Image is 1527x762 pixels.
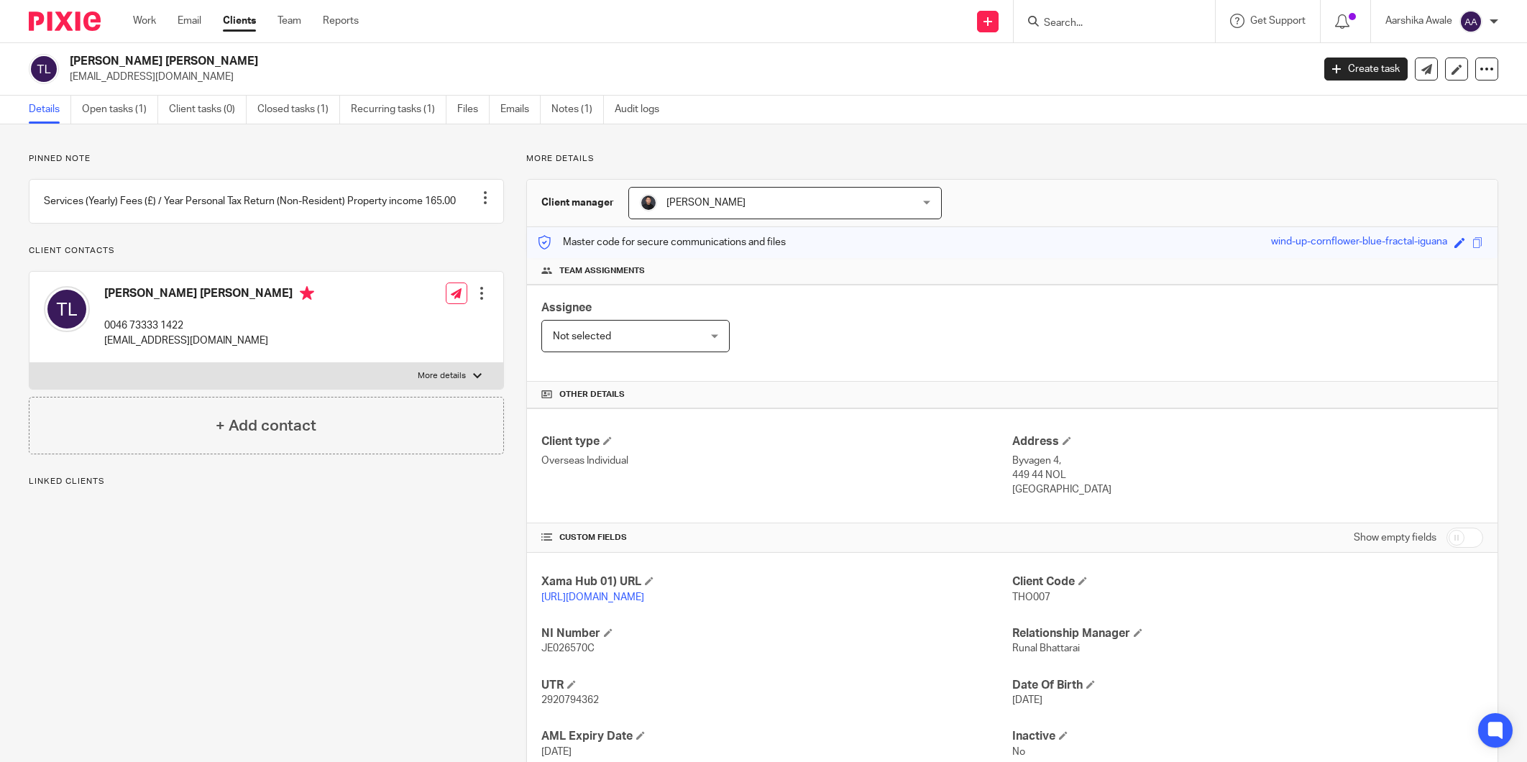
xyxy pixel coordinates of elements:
a: Closed tasks (1) [257,96,340,124]
a: Emails [500,96,541,124]
a: Files [457,96,490,124]
span: Runal Bhattarai [1012,643,1080,653]
img: svg%3E [1459,10,1482,33]
h4: Relationship Manager [1012,626,1483,641]
h2: [PERSON_NAME] [PERSON_NAME] [70,54,1056,69]
p: Overseas Individual [541,454,1012,468]
h4: [PERSON_NAME] [PERSON_NAME] [104,286,314,304]
a: Team [278,14,301,28]
p: 0046 73333 1422 [104,318,314,333]
span: Other details [559,389,625,400]
div: wind-up-cornflower-blue-fractal-iguana [1271,234,1447,251]
h4: + Add contact [216,415,316,437]
a: Clients [223,14,256,28]
span: [DATE] [541,747,572,757]
span: THO007 [1012,592,1050,602]
a: Notes (1) [551,96,604,124]
h4: Client Code [1012,574,1483,589]
h4: Address [1012,434,1483,449]
span: JE026570C [541,643,595,653]
span: [DATE] [1012,695,1042,705]
a: Audit logs [615,96,670,124]
p: [GEOGRAPHIC_DATA] [1012,482,1483,497]
a: Recurring tasks (1) [351,96,446,124]
a: Email [178,14,201,28]
p: Master code for secure communications and files [538,235,786,249]
p: [EMAIL_ADDRESS][DOMAIN_NAME] [104,334,314,348]
h4: UTR [541,678,1012,693]
p: More details [418,370,466,382]
span: Assignee [541,302,592,313]
a: Create task [1324,58,1408,81]
p: Byvagen 4, [1012,454,1483,468]
p: 449 44 NOL [1012,468,1483,482]
span: Not selected [553,331,611,341]
a: Open tasks (1) [82,96,158,124]
h3: Client manager [541,196,614,210]
img: svg%3E [44,286,90,332]
p: More details [526,153,1498,165]
h4: Date Of Birth [1012,678,1483,693]
a: Work [133,14,156,28]
img: svg%3E [29,54,59,84]
h4: Inactive [1012,729,1483,744]
span: [PERSON_NAME] [666,198,746,208]
p: Pinned note [29,153,504,165]
input: Search [1042,17,1172,30]
p: Linked clients [29,476,504,487]
a: Reports [323,14,359,28]
span: Get Support [1250,16,1306,26]
p: Client contacts [29,245,504,257]
a: Client tasks (0) [169,96,247,124]
img: My%20Photo.jpg [640,194,657,211]
img: Pixie [29,12,101,31]
h4: NI Number [541,626,1012,641]
a: Details [29,96,71,124]
h4: Client type [541,434,1012,449]
label: Show empty fields [1354,531,1436,545]
h4: AML Expiry Date [541,729,1012,744]
p: Aarshika Awale [1385,14,1452,28]
i: Primary [300,286,314,300]
span: No [1012,747,1025,757]
h4: CUSTOM FIELDS [541,532,1012,543]
a: [URL][DOMAIN_NAME] [541,592,644,602]
p: [EMAIL_ADDRESS][DOMAIN_NAME] [70,70,1303,84]
h4: Xama Hub 01) URL [541,574,1012,589]
span: Team assignments [559,265,645,277]
span: 2920794362 [541,695,599,705]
